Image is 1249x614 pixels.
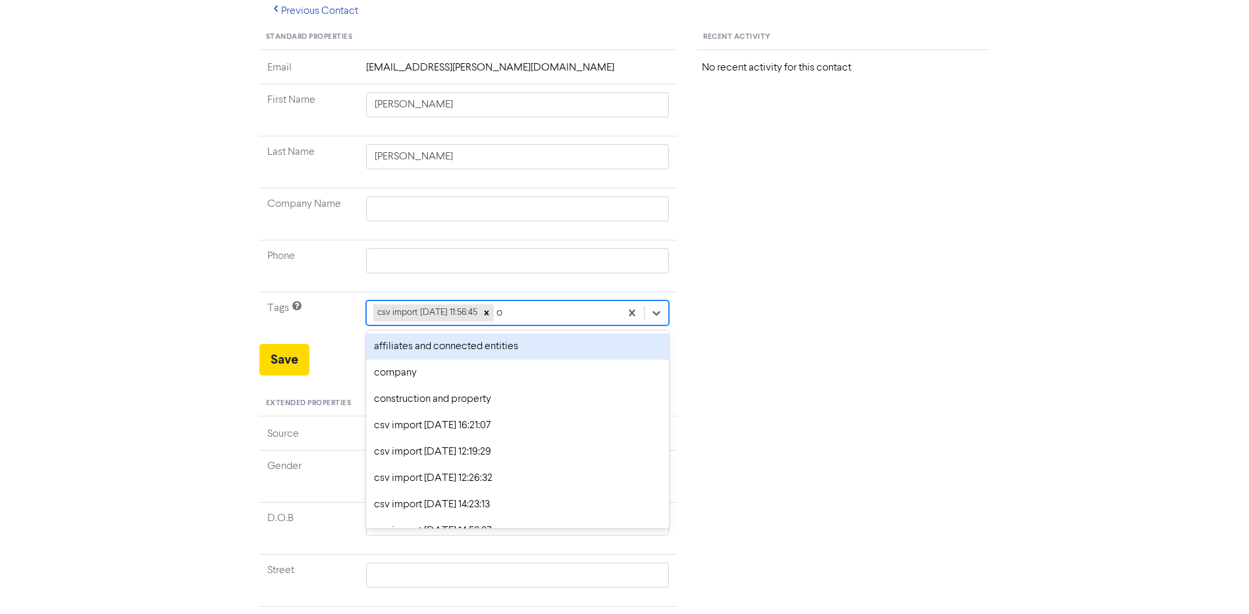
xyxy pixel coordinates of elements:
[259,240,358,293] td: Phone
[373,304,479,321] div: csv import [DATE] 11:56:45
[259,502,358,554] td: D.O.B
[259,450,358,502] td: Gender
[358,60,678,84] td: [EMAIL_ADDRESS][PERSON_NAME][DOMAIN_NAME]
[366,412,670,439] div: csv import [DATE] 16:21:07
[259,136,358,188] td: Last Name
[366,333,670,360] div: affiliates and connected entities
[259,188,358,240] td: Company Name
[259,391,678,416] div: Extended Properties
[702,60,984,76] div: No recent activity for this contact
[259,293,358,345] td: Tags
[259,554,358,606] td: Street
[259,60,358,84] td: Email
[259,344,309,376] button: Save
[366,465,670,491] div: csv import [DATE] 12:26:32
[259,25,678,50] div: Standard Properties
[259,426,358,451] td: Source
[366,439,670,465] div: csv import [DATE] 12:19:29
[259,84,358,136] td: First Name
[366,491,670,518] div: csv import [DATE] 14:23:13
[1183,551,1249,614] iframe: Chat Widget
[358,426,678,451] td: CONTACT-CSV
[366,386,670,412] div: construction and property
[366,518,670,544] div: csv import [DATE] 14:52:37
[366,360,670,386] div: company
[697,25,990,50] div: Recent Activity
